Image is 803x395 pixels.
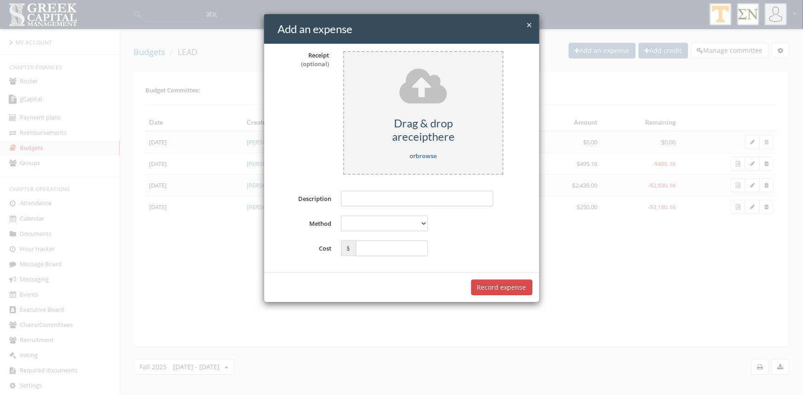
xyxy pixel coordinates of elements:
[527,18,532,31] span: ×
[271,191,336,206] label: Description
[344,117,503,143] h5: Drag & drop a receipt here
[278,21,532,37] h4: Add an expense
[341,240,356,256] span: $
[271,216,336,231] label: Method
[416,152,437,160] a: browse
[471,280,532,295] button: Record expense
[301,60,329,68] span: (optional)
[343,51,504,175] div: or
[271,240,336,256] label: Cost
[278,51,329,68] div: Receipt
